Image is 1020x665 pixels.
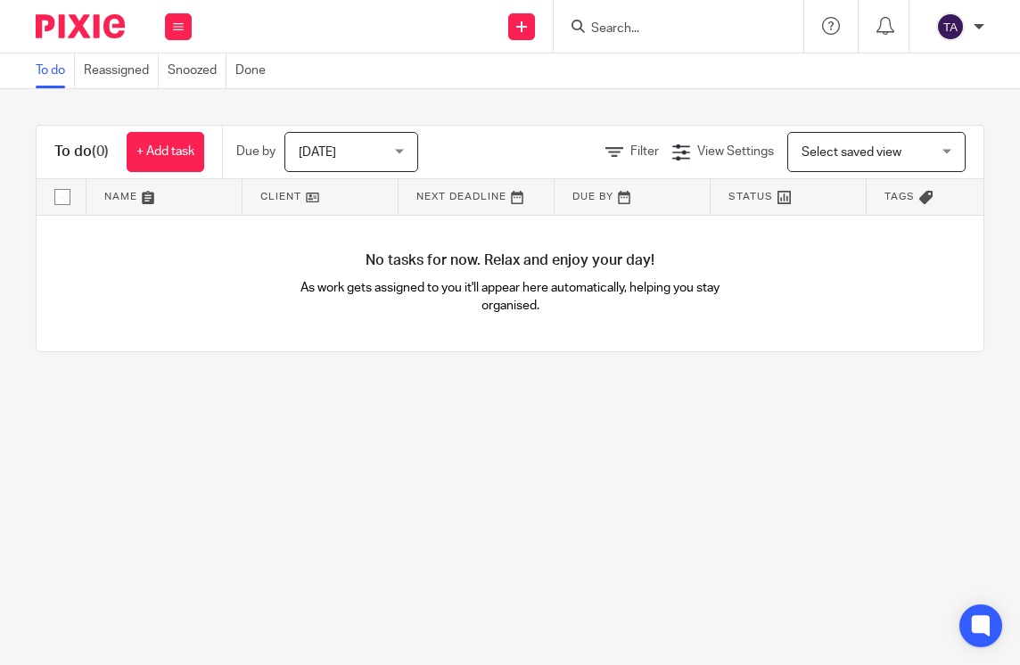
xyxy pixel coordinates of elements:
[92,144,109,159] span: (0)
[589,21,750,37] input: Search
[84,53,159,88] a: Reassigned
[127,132,204,172] a: + Add task
[54,143,109,161] h1: To do
[36,53,75,88] a: To do
[802,146,901,159] span: Select saved view
[274,279,747,316] p: As work gets assigned to you it'll appear here automatically, helping you stay organised.
[168,53,226,88] a: Snoozed
[235,53,275,88] a: Done
[299,146,336,159] span: [DATE]
[236,143,276,160] p: Due by
[630,145,659,158] span: Filter
[36,14,125,38] img: Pixie
[936,12,965,41] img: svg%3E
[884,192,915,201] span: Tags
[697,145,774,158] span: View Settings
[37,251,983,270] h4: No tasks for now. Relax and enjoy your day!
